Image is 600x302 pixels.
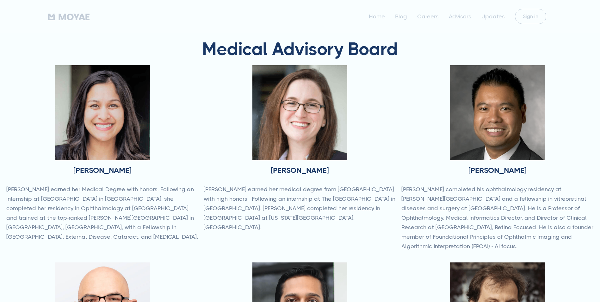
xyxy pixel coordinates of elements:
[417,13,439,20] a: Careers
[48,12,90,21] a: home
[468,165,527,176] h3: [PERSON_NAME]
[515,9,546,24] a: Sign in
[449,13,471,20] a: Advisors
[369,13,385,20] a: Home
[481,13,505,20] a: Updates
[401,185,594,251] p: [PERSON_NAME] completed his ophthalmology residency at [PERSON_NAME][GEOGRAPHIC_DATA] and a fello...
[395,13,407,20] a: Blog
[6,185,199,242] p: [PERSON_NAME] earned her Medical Degree with honors. Following an internship at [GEOGRAPHIC_DATA]...
[204,185,396,232] p: [PERSON_NAME] earned her medical degree from [GEOGRAPHIC_DATA] with high honors. Following an int...
[73,165,132,176] h3: [PERSON_NAME]
[6,39,594,59] h1: Medical Advisory Board
[48,14,90,20] img: Moyae Logo
[271,165,329,176] h3: [PERSON_NAME]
